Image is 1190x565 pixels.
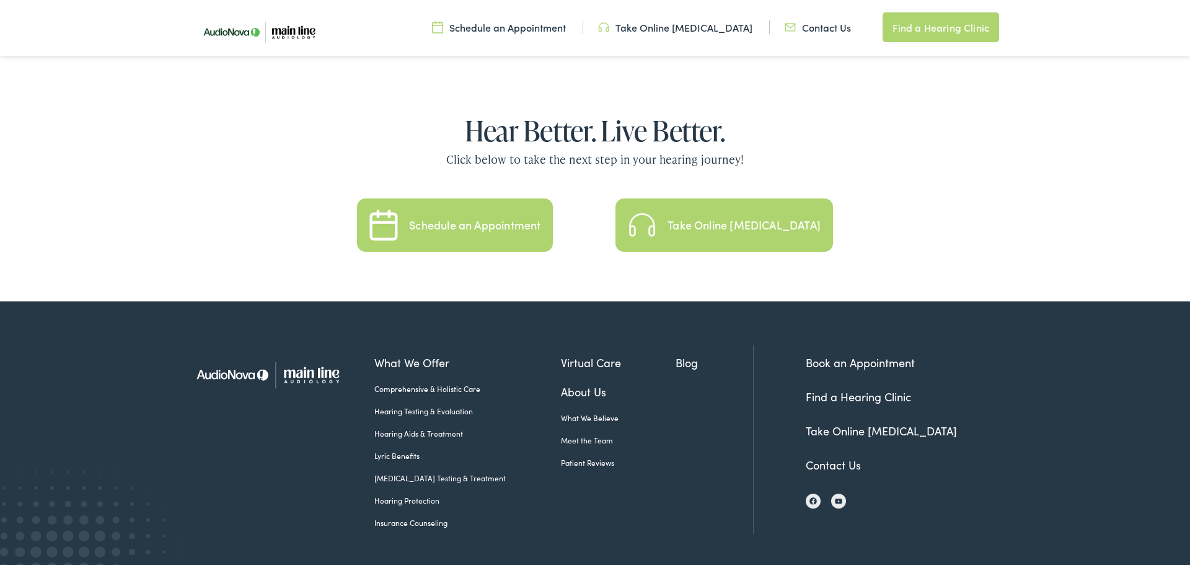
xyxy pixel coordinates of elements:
[357,198,553,252] a: Schedule an Appointment Schedule an Appointment
[785,20,851,34] a: Contact Us
[806,355,915,370] a: Book an Appointment
[598,20,609,34] img: utility icon
[883,12,999,42] a: Find a Hearing Clinic
[374,383,561,394] a: Comprehensive & Holistic Care
[561,383,676,400] a: About Us
[374,406,561,417] a: Hearing Testing & Evaluation
[409,220,540,231] div: Schedule an Appointment
[668,220,821,231] div: Take Online [MEDICAL_DATA]
[368,210,399,241] img: Schedule an Appointment
[806,457,861,473] a: Contact Us
[627,210,658,241] img: Take an Online Hearing Test
[561,354,676,371] a: Virtual Care
[374,473,561,484] a: [MEDICAL_DATA] Testing & Treatment
[835,498,842,505] img: YouTube
[432,20,443,34] img: utility icon
[676,354,753,371] a: Blog
[561,435,676,446] a: Meet the Team
[561,412,676,424] a: What We Believe
[374,495,561,506] a: Hearing Protection
[432,20,566,34] a: Schedule an Appointment
[598,20,752,34] a: Take Online [MEDICAL_DATA]
[809,497,817,505] img: Facebook icon, indicating the presence of the site or brand on the social media platform.
[374,354,561,371] a: What We Offer
[374,517,561,528] a: Insurance Counseling
[806,389,911,404] a: Find a Hearing Clinic
[561,457,676,468] a: Patient Reviews
[186,345,356,405] img: Main Line Audiology
[806,423,957,438] a: Take Online [MEDICAL_DATA]
[374,450,561,461] a: Lyric Benefits
[374,428,561,439] a: Hearing Aids & Treatment
[615,198,832,252] a: Take an Online Hearing Test Take Online [MEDICAL_DATA]
[785,20,796,34] img: utility icon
